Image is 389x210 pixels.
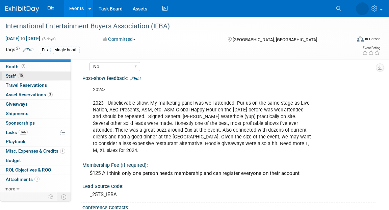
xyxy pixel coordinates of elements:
[6,167,51,173] span: ROI, Objectives & ROO
[6,111,28,116] span: Shipments
[0,165,71,175] a: ROI, Objectives & ROO
[365,36,381,42] div: In-Person
[356,2,369,15] img: Aaron Bare
[0,119,71,128] a: Sponsorships
[6,158,21,163] span: Budget
[60,149,65,154] span: 1
[6,101,28,107] span: Giveaways
[48,92,53,97] span: 2
[6,82,47,88] span: Travel Reservations
[87,189,370,200] div: _25TS_IEBA
[20,36,26,41] span: to
[362,46,380,50] div: Event Rating
[0,137,71,146] a: Playbook
[4,186,15,191] span: more
[53,47,80,54] div: single booth
[18,73,24,78] span: 10
[0,184,71,193] a: more
[45,192,57,201] td: Personalize Event Tab Strip
[82,160,375,168] div: Membership Fee (if required):
[0,156,71,165] a: Budget
[47,6,54,10] span: Etix
[0,62,71,71] a: Booth
[0,175,71,184] a: Attachments1
[6,148,65,154] span: Misc. Expenses & Credits
[6,120,35,126] span: Sponsorships
[0,72,71,81] a: Staff10
[57,192,71,201] td: Toggle Event Tabs
[322,35,381,45] div: Event Format
[233,37,317,42] span: [GEOGRAPHIC_DATA], [GEOGRAPHIC_DATA]
[19,130,28,135] span: 14%
[0,90,71,99] a: Asset Reservations2
[357,36,364,42] img: Format-Inperson.png
[87,168,370,179] div: $125 // i think only one person needs membership and can register everyone on their account
[5,46,34,54] td: Tags
[5,130,28,135] span: Tasks
[6,139,25,144] span: Playbook
[82,73,375,82] div: Post-show feedback:
[6,64,27,69] span: Booth
[0,128,71,137] a: Tasks14%
[3,20,344,32] div: International Entertainment Buyers Association (IEBA)
[130,76,141,81] a: Edit
[0,109,71,118] a: Shipments
[6,177,40,182] span: Attachments
[82,181,375,190] div: Lead Source Code:
[5,35,41,42] span: [DATE] [DATE]
[40,47,51,54] div: Etix
[23,48,34,52] a: Edit
[88,83,316,158] div: 2024- 2023 - Unbelievable show. My marketing panel was well attended. Put us on the same stage as...
[6,92,53,97] span: Asset Reservations
[100,36,138,43] button: Committed
[20,64,27,69] span: Booth not reserved yet
[0,147,71,156] a: Misc. Expenses & Credits1
[42,37,56,41] span: (3 days)
[6,73,24,79] span: Staff
[0,100,71,109] a: Giveaways
[0,81,71,90] a: Travel Reservations
[34,177,40,182] span: 1
[5,6,39,12] img: ExhibitDay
